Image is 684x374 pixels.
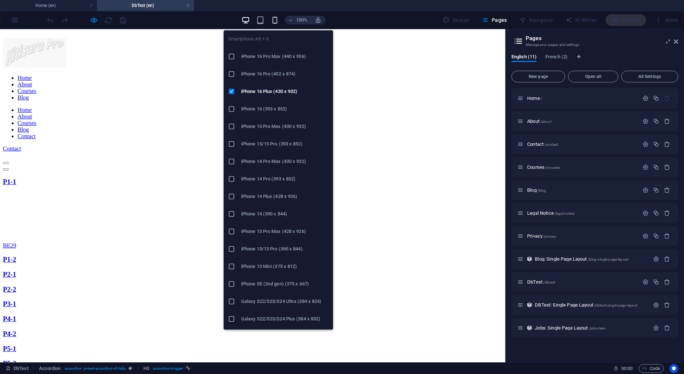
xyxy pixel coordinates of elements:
[285,16,311,24] button: 100%
[526,325,533,331] div: This layout is used as a template for all items (e.g. a blog post) of this collection. The conten...
[511,71,565,82] button: New page
[589,326,606,330] span: /jobs-item
[664,325,670,331] div: Remove
[3,116,21,122] a: Contact
[568,71,618,82] button: Open all
[537,188,546,192] span: /blog
[18,97,29,104] a: Blog
[3,241,16,249] a: Trigger 3
[296,16,308,24] h6: 100%
[18,65,29,71] a: Blog
[626,366,627,371] span: :
[653,302,659,308] div: Settings
[664,233,670,239] div: Remove
[241,175,329,183] h6: iPhone 14 Pro (393 x 852)
[18,52,32,58] a: About
[186,366,190,370] i: This element is linked
[241,297,329,306] h6: Galaxy S22/S23/S24 Ultra (384 x 824)
[527,96,542,101] span: Click to open page
[527,279,555,285] span: Click to open page
[515,74,562,79] span: New page
[3,226,16,234] a: Trigger 2
[642,364,660,373] span: Code
[18,59,36,65] a: Courses
[541,97,542,101] span: /
[594,303,638,307] span: /dbtest-single-page-layout
[526,42,664,48] h3: Manage your pages and settings
[129,366,132,370] i: This element is a customizable preset
[544,143,558,147] span: /contact
[481,16,507,24] span: Pages
[642,118,649,124] div: Settings
[664,118,670,124] div: Remove
[241,262,329,271] h6: iPhone 13 Mini (375 x 812)
[64,364,126,373] span: . accordion .preset-accordion-v3-tabs
[525,96,639,101] div: Home/
[241,52,329,61] h6: iPhone 16 Pro Max (440 x 956)
[241,227,329,236] h6: iPhone 13 Pro Max (428 x 926)
[642,210,649,216] div: Settings
[642,187,649,193] div: Settings
[143,364,149,373] span: Click to select. Double-click to edit
[535,302,637,308] span: Click to open page
[511,52,537,63] span: English (11)
[625,74,675,79] span: All Settings
[664,95,670,101] div: The startpage cannot be deleted
[653,187,659,193] div: Duplicate
[3,316,16,323] a: Trigger 8
[526,256,533,262] div: This layout is used as a template for all items (e.g. a blog post) of this collection. The conten...
[588,257,628,261] span: /blog-single-page-layout
[6,364,28,373] a: Click to cancel selection. Double-click to open Pages
[545,165,560,170] span: /courses
[3,286,16,293] strong: P4-1
[642,233,649,239] div: Settings
[511,54,678,68] div: Language Tabs
[664,141,670,147] div: Remove
[653,210,659,216] div: Duplicate
[241,245,329,253] h6: iPhone 13/13 Pro (390 x 844)
[525,119,639,124] div: About/about
[571,74,615,79] span: Open all
[18,104,36,110] a: Contact
[241,87,329,96] h6: iPhone 16 Plus (430 x 932)
[3,301,16,308] a: Trigger 7
[614,364,633,373] h6: Session time
[241,157,329,166] h6: iPhone 14 Pro Max (430 x 932)
[533,257,649,261] div: Blog: Single Page Layout/blog-single-page-layout
[664,302,670,308] div: Remove
[669,364,678,373] button: Usercentrics
[543,234,556,238] span: /privacy
[642,279,649,285] div: Settings
[152,364,183,373] span: . accordion-trigger
[533,303,649,307] div: DBTest: Single Page Layout/dbtest-single-page-layout
[664,210,670,216] div: Remove
[664,164,670,170] div: Remove
[527,164,560,170] span: Click to open page
[653,233,659,239] div: Duplicate
[527,141,558,147] span: Click to open page
[653,141,659,147] div: Duplicate
[315,17,321,23] i: On resize automatically adjust zoom level to fit chosen device.
[525,211,639,215] div: Legal Notice/legal-notice
[3,9,67,38] img: kitisurupro.click
[3,213,16,219] a: BE29
[241,192,329,201] h6: iPhone 14 Plus (428 x 926)
[241,315,329,323] h6: Galaxy S22/S23/S24 Plus (384 x 832)
[664,256,670,262] div: Remove
[540,120,552,124] span: /about
[3,164,502,220] div: Content 1
[653,325,659,331] div: Settings
[543,280,555,284] span: /dbtest
[3,226,16,234] strong: P1-2
[3,330,16,338] strong: P5-2
[3,256,16,264] strong: P2-2
[525,165,639,170] div: Courses/courses
[527,118,552,124] span: Click to open page
[3,149,16,156] a: Trigger 1
[653,279,659,285] div: Duplicate
[653,256,659,262] div: Settings
[554,211,575,215] span: /legal-notice
[621,71,678,82] button: All Settings
[3,330,16,338] a: Trigger 9
[527,210,575,216] span: Click to open page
